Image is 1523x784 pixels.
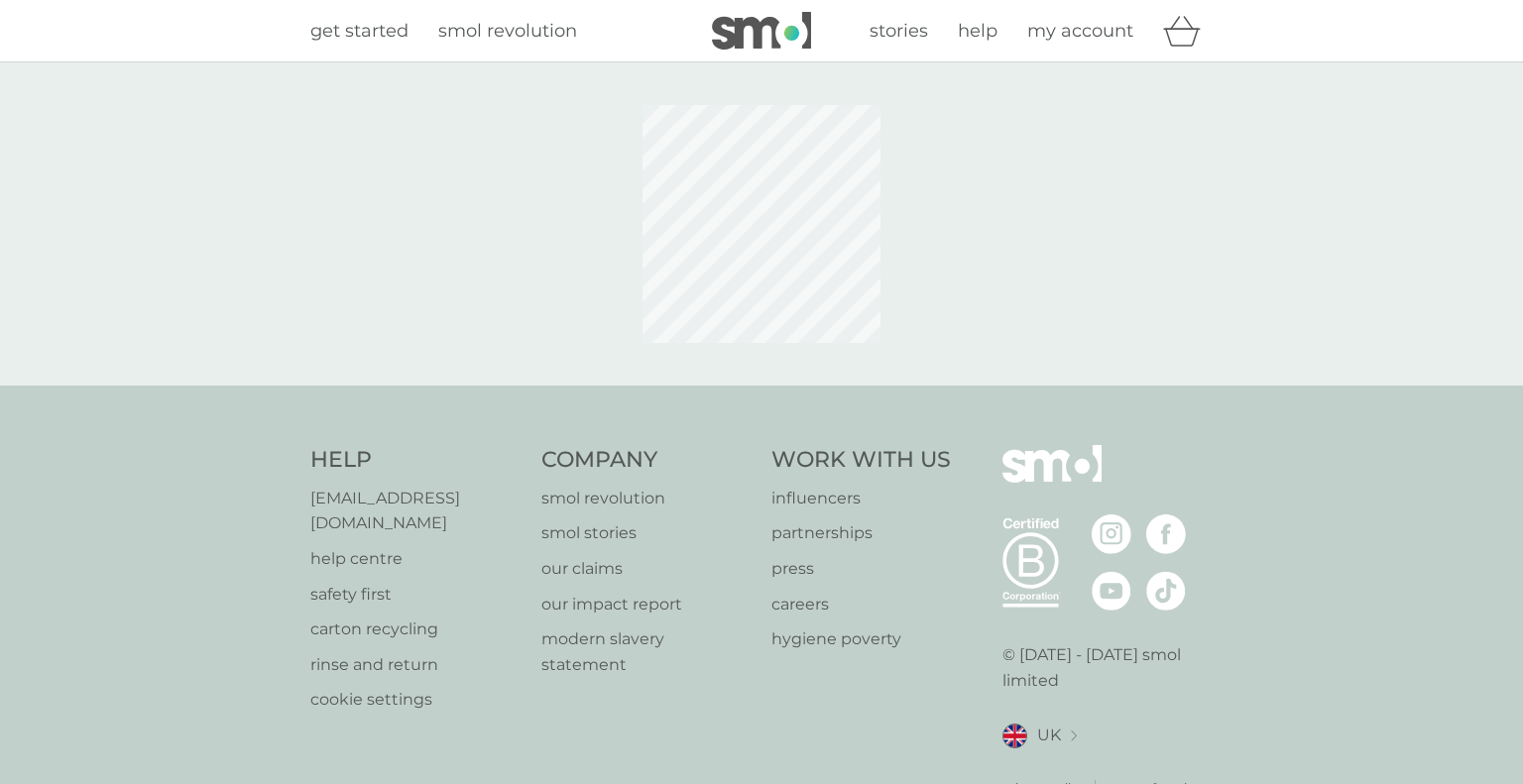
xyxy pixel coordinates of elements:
a: help centre [310,546,522,572]
a: careers [771,592,951,617]
a: press [771,556,951,582]
img: visit the smol Youtube page [1092,571,1131,611]
img: visit the smol Instagram page [1092,514,1131,554]
img: smol [1002,445,1102,512]
p: © [DATE] - [DATE] smol limited [1002,642,1214,693]
img: UK flag [1002,724,1027,748]
a: carton recycling [310,616,522,642]
img: select a new location [1071,730,1077,741]
a: [EMAIL_ADDRESS][DOMAIN_NAME] [310,486,522,536]
a: my account [1027,17,1133,46]
h4: Company [541,445,753,476]
span: get started [310,20,409,42]
a: help [958,17,997,46]
a: cookie settings [310,687,522,713]
img: smol [712,12,811,50]
a: safety first [310,582,522,608]
img: visit the smol Tiktok page [1146,571,1186,611]
div: basket [1163,11,1213,51]
span: stories [870,20,928,42]
span: my account [1027,20,1133,42]
h4: Help [310,445,522,476]
a: our impact report [541,592,753,617]
span: smol revolution [438,20,577,42]
a: smol revolution [541,486,753,511]
a: stories [870,17,928,46]
a: hygiene poverty [771,626,951,652]
a: get started [310,17,409,46]
a: influencers [771,486,951,511]
a: modern slavery statement [541,626,753,677]
span: help [958,20,997,42]
img: visit the smol Facebook page [1146,514,1186,554]
a: partnerships [771,520,951,546]
a: smol stories [541,520,753,546]
a: our claims [541,556,753,582]
a: smol revolution [438,17,577,46]
span: UK [1037,723,1061,748]
h4: Work With Us [771,445,951,476]
a: rinse and return [310,652,522,678]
